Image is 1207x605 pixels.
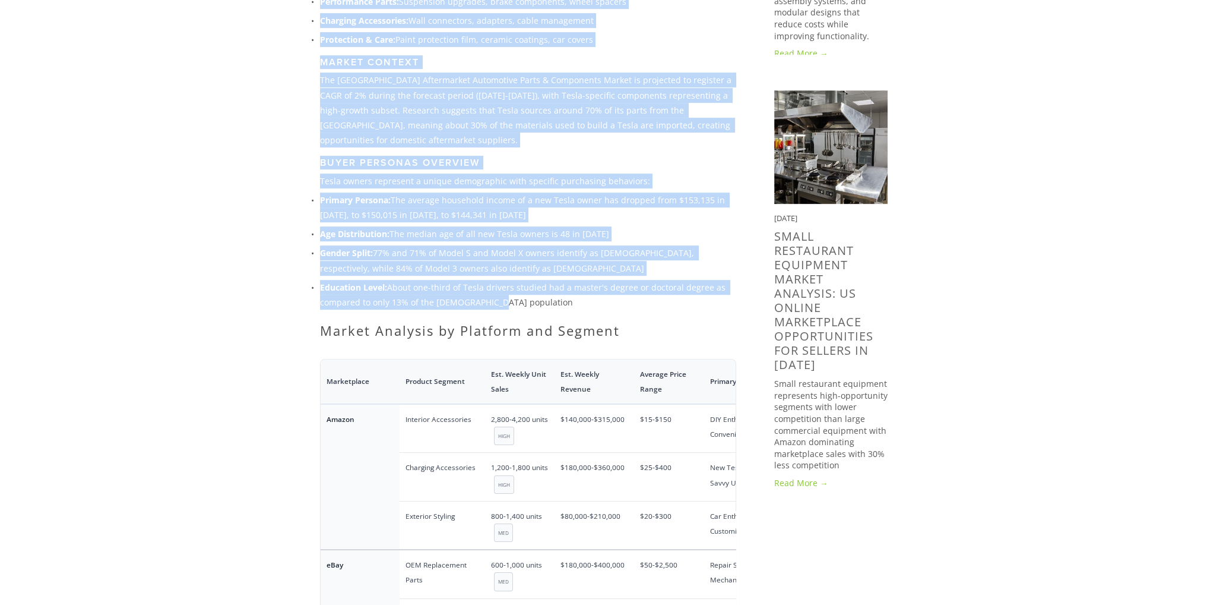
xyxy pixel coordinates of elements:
[320,280,736,310] p: About one-third of Tesla drivers studied had a master's degree or doctoral degree as compared to ...
[774,48,888,59] a: Read More →
[774,477,888,489] a: Read More →
[320,174,736,188] p: Tesla owners represent a unique demographic with specific purchasing behaviors:
[400,550,485,598] td: OEM Replacement Parts
[774,90,888,204] img: Small Restaurant Equipment Market Analysis: US Online Marketplace Opportunities for Sellers in 2025
[494,524,513,542] span: Med
[320,56,736,68] h3: Market Context
[320,247,373,259] strong: Gender Split:
[634,360,704,404] th: Average Price Range
[400,501,485,550] td: Exterior Styling
[555,550,634,598] td: $180,000-$400,000
[321,404,400,550] td: Amazon
[320,157,736,168] h3: Buyer Personas Overview
[321,360,400,404] th: Marketplace
[555,501,634,550] td: $80,000-$210,000
[320,13,736,28] p: Wall connectors, adapters, cable management
[494,475,514,494] span: High
[320,194,391,206] strong: Primary Persona:
[320,226,736,241] p: The median age of all new Tesla owners is 48 in [DATE]
[555,404,634,453] td: $140,000-$315,000
[704,404,858,453] td: DIY Enthusiasts, New Tesla Owners, Convenience Seekers
[634,404,704,453] td: $15-$150
[485,360,554,404] th: Est. Weekly Unit Sales
[485,404,554,453] td: 2,800-4,200 units
[400,404,485,453] td: Interior Accessories
[704,453,858,501] td: New Tesla Owners, Home Installers, Tech-Savvy Users
[774,228,873,373] a: Small Restaurant Equipment Market Analysis: US Online Marketplace Opportunities for Sellers in [D...
[320,32,736,47] p: Paint protection film, ceramic coatings, car covers
[320,228,389,240] strong: Age Distribution:
[320,282,387,293] strong: Education Level:
[555,360,634,404] th: Est. Weekly Revenue
[774,378,888,471] p: Small restaurant equipment represents high-opportunity segments with lower competition than large...
[485,453,554,501] td: 1,200-1,800 units
[704,501,858,550] td: Car Enthusiasts, Young Professionals, Customization Seekers
[400,360,485,404] th: Product Segment
[634,501,704,550] td: $20-$300
[320,245,736,275] p: 77% and 71% of Model S and Model X owners identify as [DEMOGRAPHIC_DATA], respectively, while 84%...
[320,73,736,147] p: The [GEOGRAPHIC_DATA] Aftermarket Automotive Parts & Components Market is projected to register a...
[494,572,513,591] span: Med
[320,323,736,338] h2: Market Analysis by Platform and Segment
[320,193,736,222] p: The average household income of a new Tesla owner has dropped from $153,135 in [DATE], to $150,01...
[320,34,395,45] strong: Protection & Care:
[634,453,704,501] td: $25-$400
[494,427,514,445] span: High
[400,453,485,501] td: Charging Accessories
[704,550,858,598] td: Repair Shops, Cost-Conscious Owners, DIY Mechanics
[320,15,408,26] strong: Charging Accessories:
[704,360,858,404] th: Primary Buyer Personas
[485,501,554,550] td: 800-1,400 units
[634,550,704,598] td: $50-$2,500
[774,213,797,223] time: [DATE]
[485,550,554,598] td: 600-1,000 units
[555,453,634,501] td: $180,000-$360,000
